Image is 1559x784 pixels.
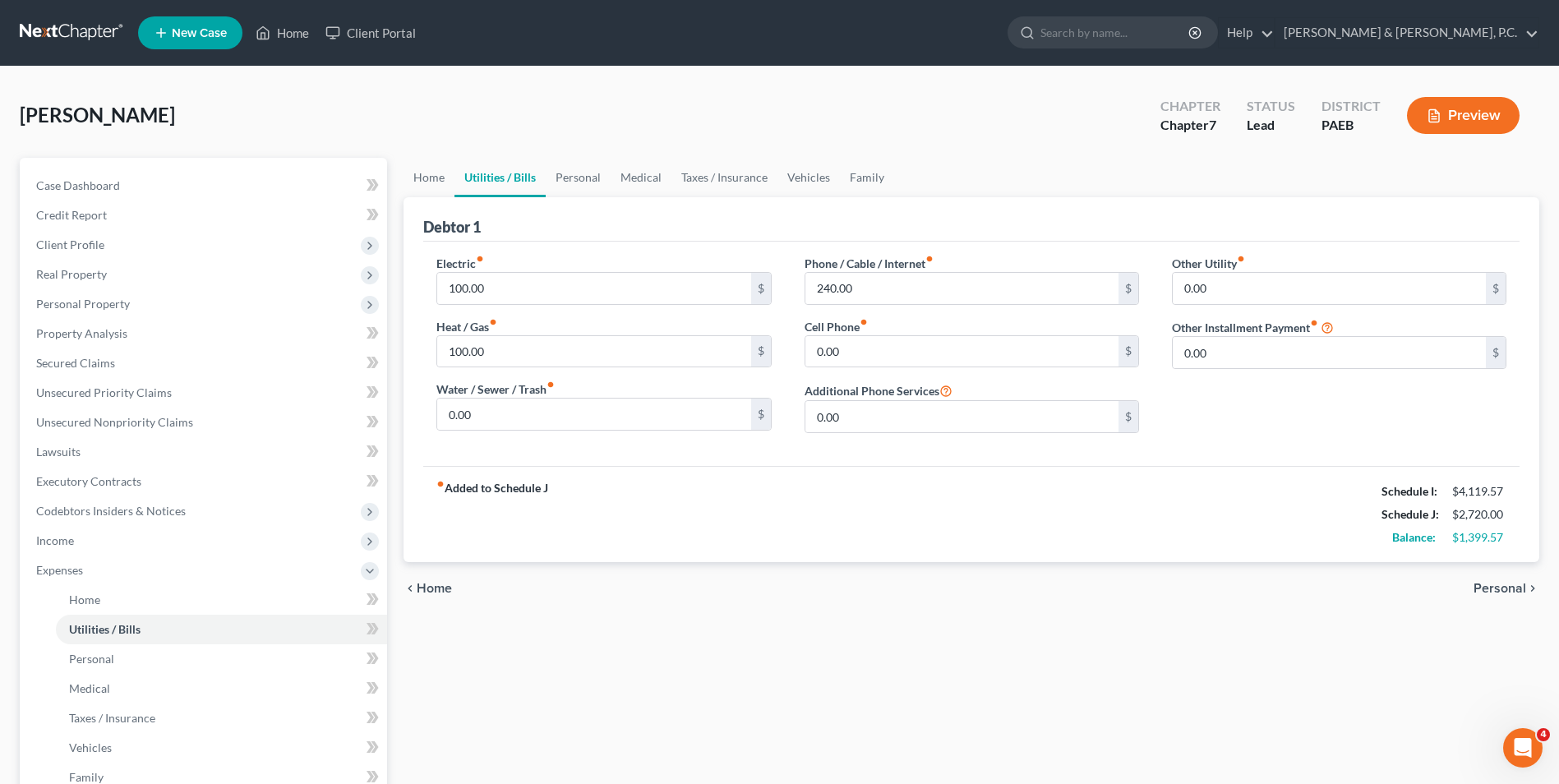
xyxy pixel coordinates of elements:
div: $4,119.57 [1452,483,1506,500]
input: -- [437,336,750,367]
label: Phone / Cable / Internet [805,255,934,272]
input: -- [805,401,1119,432]
a: Utilities / Bills [454,158,546,197]
label: Water / Sewer / Trash [436,380,555,398]
a: Help [1219,18,1274,48]
input: -- [437,273,750,304]
a: Secured Claims [23,348,387,378]
a: Home [404,158,454,197]
div: $1,399.57 [1452,529,1506,546]
label: Heat / Gas [436,318,497,335]
input: Search by name... [1040,17,1191,48]
span: Home [69,593,100,606]
span: 4 [1537,728,1550,741]
span: Executory Contracts [36,474,141,488]
button: Personal chevron_right [1474,582,1539,595]
span: Taxes / Insurance [69,711,155,725]
span: Property Analysis [36,326,127,340]
span: Family [69,770,104,784]
input: -- [1173,273,1486,304]
div: Status [1247,97,1295,116]
div: Chapter [1160,116,1220,135]
button: chevron_left Home [404,582,452,595]
div: $ [751,336,771,367]
label: Other Installment Payment [1172,319,1318,336]
div: PAEB [1321,116,1381,135]
div: $ [1119,336,1138,367]
i: fiber_manual_record [1237,255,1245,263]
span: Lawsuits [36,445,81,459]
div: Lead [1247,116,1295,135]
a: Medical [56,674,387,703]
i: fiber_manual_record [860,318,868,326]
strong: Schedule J: [1381,507,1439,521]
a: Vehicles [777,158,840,197]
div: $ [1486,337,1506,368]
a: Home [247,18,317,48]
span: Income [36,533,74,547]
iframe: Intercom live chat [1503,728,1543,768]
a: Home [56,585,387,615]
i: fiber_manual_record [925,255,934,263]
a: Family [840,158,894,197]
a: Personal [546,158,611,197]
div: $ [751,273,771,304]
a: [PERSON_NAME] & [PERSON_NAME], P.C. [1275,18,1538,48]
span: Case Dashboard [36,178,120,192]
div: Debtor 1 [423,217,481,237]
label: Other Utility [1172,255,1245,272]
span: Personal [1474,582,1526,595]
span: Client Profile [36,238,104,251]
button: Preview [1407,97,1520,134]
span: Codebtors Insiders & Notices [36,504,186,518]
span: Credit Report [36,208,107,222]
span: 7 [1209,117,1216,132]
i: fiber_manual_record [489,318,497,326]
a: Medical [611,158,671,197]
span: Personal Property [36,297,130,311]
span: Unsecured Priority Claims [36,385,172,399]
span: Real Property [36,267,107,281]
div: $2,720.00 [1452,506,1506,523]
i: chevron_right [1526,582,1539,595]
a: Personal [56,644,387,674]
span: Expenses [36,563,83,577]
input: -- [1173,337,1486,368]
span: Vehicles [69,740,112,754]
a: Client Portal [317,18,424,48]
a: Lawsuits [23,437,387,467]
span: Home [417,582,452,595]
span: Secured Claims [36,356,115,370]
input: -- [437,399,750,430]
i: fiber_manual_record [547,380,555,389]
span: New Case [172,27,227,39]
label: Electric [436,255,484,272]
div: $ [751,399,771,430]
strong: Balance: [1392,530,1436,544]
div: $ [1119,273,1138,304]
a: Property Analysis [23,319,387,348]
i: fiber_manual_record [436,480,445,488]
input: -- [805,273,1119,304]
a: Executory Contracts [23,467,387,496]
a: Case Dashboard [23,171,387,201]
i: fiber_manual_record [476,255,484,263]
span: Unsecured Nonpriority Claims [36,415,193,429]
span: Medical [69,681,110,695]
a: Unsecured Priority Claims [23,378,387,408]
a: Taxes / Insurance [671,158,777,197]
div: District [1321,97,1381,116]
div: $ [1486,273,1506,304]
span: Utilities / Bills [69,622,141,636]
div: $ [1119,401,1138,432]
input: -- [805,336,1119,367]
a: Taxes / Insurance [56,703,387,733]
label: Cell Phone [805,318,868,335]
strong: Added to Schedule J [436,480,548,549]
label: Additional Phone Services [805,380,952,400]
i: chevron_left [404,582,417,595]
a: Utilities / Bills [56,615,387,644]
a: Credit Report [23,201,387,230]
strong: Schedule I: [1381,484,1437,498]
div: Chapter [1160,97,1220,116]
